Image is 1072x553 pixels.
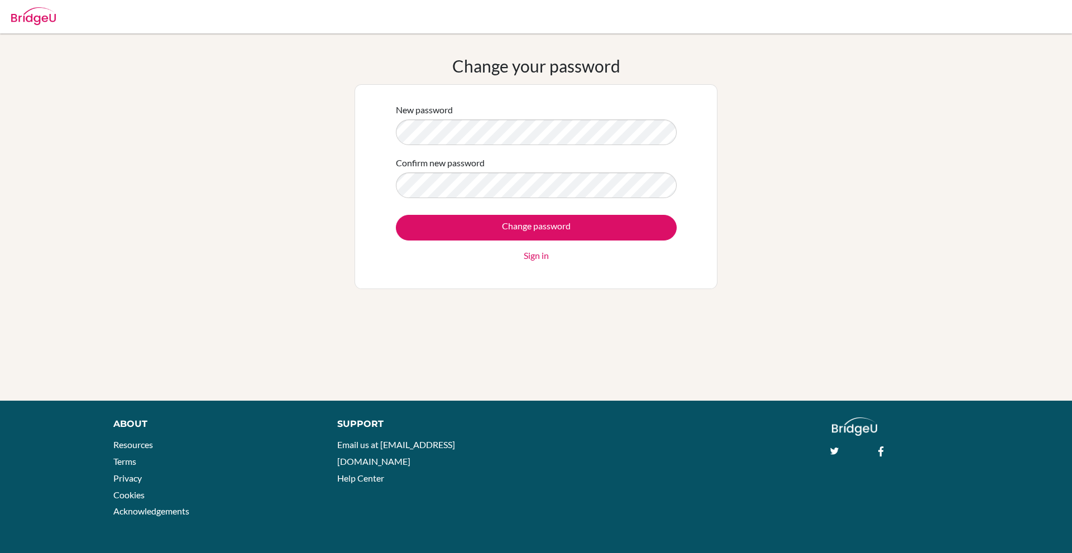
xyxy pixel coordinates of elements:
img: Bridge-U [11,7,56,25]
a: Terms [113,456,136,467]
label: Confirm new password [396,156,485,170]
a: Privacy [113,473,142,483]
a: Cookies [113,489,145,500]
img: logo_white@2x-f4f0deed5e89b7ecb1c2cc34c3e3d731f90f0f143d5ea2071677605dd97b5244.png [832,417,877,436]
a: Help Center [337,473,384,483]
div: Support [337,417,523,431]
h1: Change your password [452,56,620,76]
a: Sign in [524,249,549,262]
a: Acknowledgements [113,506,189,516]
a: Email us at [EMAIL_ADDRESS][DOMAIN_NAME] [337,439,455,467]
div: About [113,417,312,431]
input: Change password [396,215,677,241]
label: New password [396,103,453,117]
a: Resources [113,439,153,450]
